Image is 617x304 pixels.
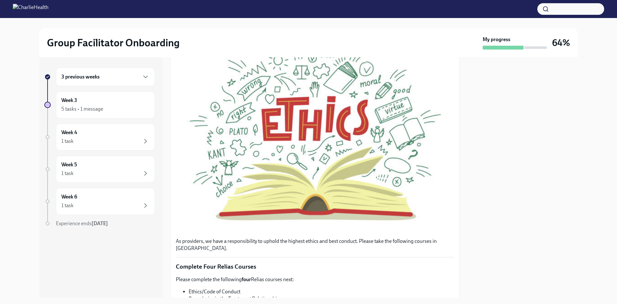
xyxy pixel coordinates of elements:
strong: four [242,276,251,282]
span: Experience ends [56,220,108,226]
h6: 3 previous weeks [61,73,100,80]
div: 1 task [61,170,74,177]
div: 3 previous weeks [56,68,155,86]
a: Week 51 task [44,156,155,183]
li: Boundaries in the Treatment Relationship [189,295,454,302]
a: Week 41 task [44,124,155,151]
div: 5 tasks • 1 message [61,106,103,113]
strong: My progress [483,36,510,43]
h6: Week 4 [61,129,77,136]
li: Ethics/Code of Conduct [189,288,454,295]
h6: Week 3 [61,97,77,104]
a: Week 35 tasks • 1 message [44,91,155,118]
p: Please complete the following Relias courses next: [176,276,454,283]
div: 1 task [61,138,74,145]
strong: [DATE] [92,220,108,226]
h3: 64% [552,37,570,49]
h6: Week 6 [61,193,77,200]
a: Week 61 task [44,188,155,215]
img: CharlieHealth [13,4,49,14]
h6: Week 5 [61,161,77,168]
p: As providers, we have a responsibility to uphold the highest ethics and best conduct. Please take... [176,238,454,252]
h2: Group Facilitator Onboarding [47,36,180,49]
button: Zoom image [176,35,454,233]
div: 1 task [61,202,74,209]
p: Complete Four Relias Courses [176,263,454,271]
